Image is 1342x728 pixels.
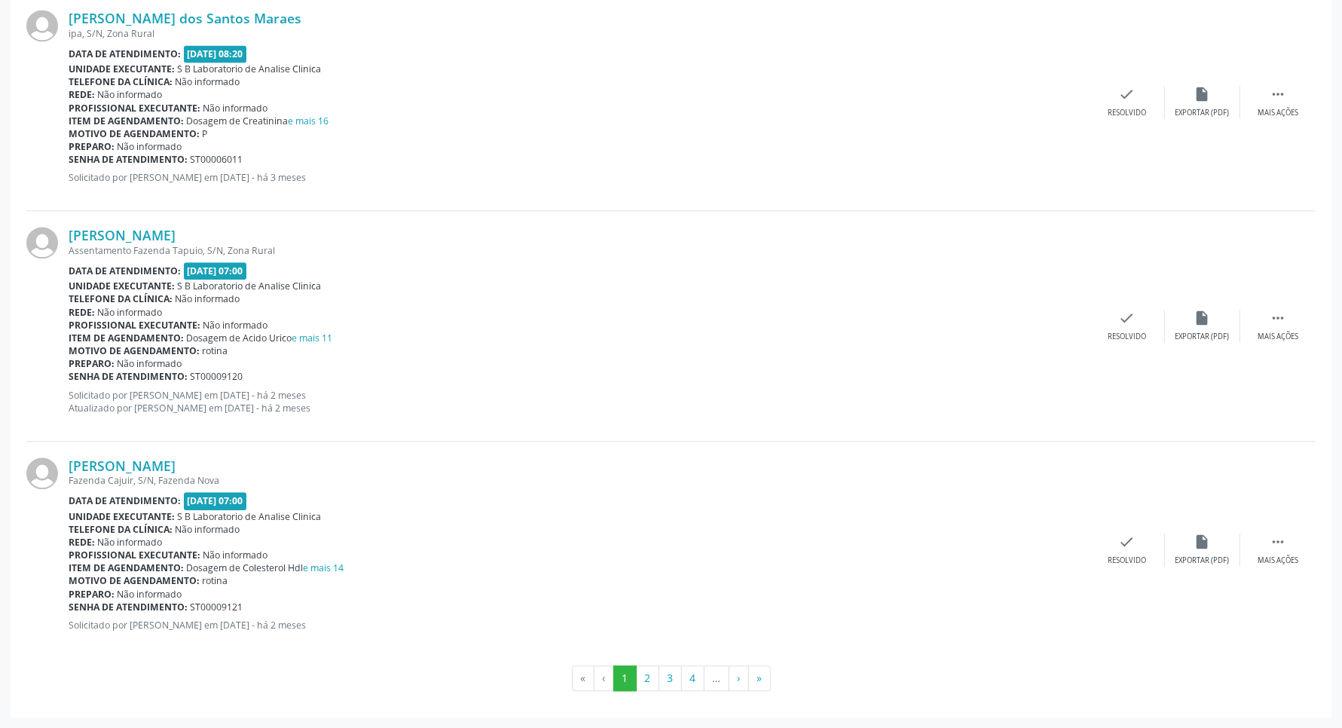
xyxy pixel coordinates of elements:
b: Motivo de agendamento: [69,574,200,587]
span: S B Laboratorio de Analise Clinica [178,280,322,292]
button: Go to page 3 [659,665,682,691]
b: Profissional executante: [69,319,200,332]
ul: Pagination [26,665,1316,691]
span: ST00006011 [191,153,243,166]
b: Unidade executante: [69,510,175,523]
span: ST00009120 [191,370,243,383]
b: Item de agendamento: [69,332,184,344]
b: Senha de atendimento: [69,370,188,383]
span: [DATE] 07:00 [184,492,247,509]
span: [DATE] 07:00 [184,262,247,280]
span: Não informado [203,549,268,561]
a: [PERSON_NAME] [69,457,176,474]
i:  [1270,534,1286,550]
div: Fazenda Cajuir, S/N, Fazenda Nova [69,474,1090,487]
b: Item de agendamento: [69,561,184,574]
span: P [203,127,208,140]
i: check [1119,534,1136,550]
b: Senha de atendimento: [69,153,188,166]
button: Go to page 2 [636,665,659,691]
img: img [26,10,58,41]
span: [DATE] 08:20 [184,45,247,63]
div: Resolvido [1108,108,1146,118]
b: Data de atendimento: [69,494,181,507]
span: Não informado [176,75,240,88]
span: Não informado [176,523,240,536]
div: Mais ações [1258,332,1298,342]
span: S B Laboratorio de Analise Clinica [178,510,322,523]
a: e mais 14 [304,561,344,574]
i: insert_drive_file [1194,310,1211,326]
span: ST00009121 [191,601,243,613]
span: Não informado [98,306,163,319]
div: Resolvido [1108,332,1146,342]
span: Não informado [203,102,268,115]
b: Preparo: [69,357,115,370]
i: check [1119,86,1136,102]
i: insert_drive_file [1194,86,1211,102]
i: insert_drive_file [1194,534,1211,550]
i: check [1119,310,1136,326]
b: Data de atendimento: [69,47,181,60]
a: e mais 16 [289,115,329,127]
b: Data de atendimento: [69,265,181,277]
p: Solicitado por [PERSON_NAME] em [DATE] - há 3 meses [69,171,1090,184]
a: [PERSON_NAME] [69,227,176,243]
b: Senha de atendimento: [69,601,188,613]
b: Item de agendamento: [69,115,184,127]
span: Dosagem de Creatinina [187,115,329,127]
span: rotina [203,574,228,587]
span: Dosagem de Acido Urico [187,332,333,344]
div: Exportar (PDF) [1175,108,1230,118]
a: [PERSON_NAME] dos Santos Maraes [69,10,301,26]
div: ipa, S/N, Zona Rural [69,27,1090,40]
span: Dosagem de Colesterol Hdl [187,561,344,574]
b: Preparo: [69,588,115,601]
b: Profissional executante: [69,102,200,115]
span: Não informado [118,588,182,601]
div: Assentamento Fazenda Tapuio, S/N, Zona Rural [69,244,1090,257]
b: Unidade executante: [69,63,175,75]
b: Motivo de agendamento: [69,127,200,140]
img: img [26,457,58,489]
div: Exportar (PDF) [1175,555,1230,566]
div: Resolvido [1108,555,1146,566]
span: Não informado [176,292,240,305]
b: Telefone da clínica: [69,292,173,305]
img: img [26,227,58,258]
b: Unidade executante: [69,280,175,292]
b: Rede: [69,536,95,549]
b: Telefone da clínica: [69,523,173,536]
span: rotina [203,344,228,357]
b: Telefone da clínica: [69,75,173,88]
b: Rede: [69,306,95,319]
b: Profissional executante: [69,549,200,561]
div: Mais ações [1258,555,1298,566]
i:  [1270,310,1286,326]
button: Go to page 1 [613,665,637,691]
button: Go to page 4 [681,665,705,691]
i:  [1270,86,1286,102]
span: Não informado [118,357,182,370]
b: Rede: [69,88,95,101]
b: Motivo de agendamento: [69,344,200,357]
p: Solicitado por [PERSON_NAME] em [DATE] - há 2 meses [69,619,1090,632]
span: Não informado [98,88,163,101]
a: e mais 11 [292,332,333,344]
div: Exportar (PDF) [1175,332,1230,342]
span: S B Laboratorio de Analise Clinica [178,63,322,75]
span: Não informado [203,319,268,332]
b: Preparo: [69,140,115,153]
span: Não informado [98,536,163,549]
div: Mais ações [1258,108,1298,118]
button: Go to next page [729,665,749,691]
span: Não informado [118,140,182,153]
p: Solicitado por [PERSON_NAME] em [DATE] - há 2 meses Atualizado por [PERSON_NAME] em [DATE] - há 2... [69,389,1090,414]
button: Go to last page [748,665,771,691]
